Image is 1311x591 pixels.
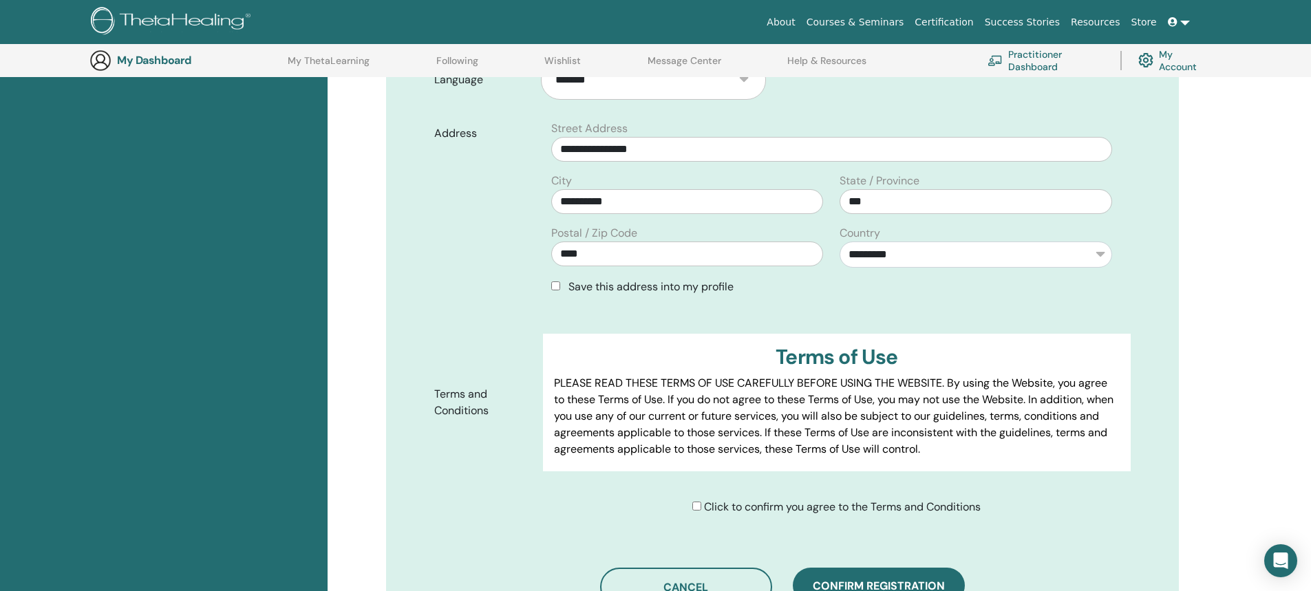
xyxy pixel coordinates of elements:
label: Address [424,120,544,147]
a: Message Center [648,55,721,77]
a: Certification [909,10,979,35]
img: chalkboard-teacher.svg [988,55,1003,66]
a: Help & Resources [787,55,866,77]
label: Street Address [551,120,628,137]
label: Postal / Zip Code [551,225,637,241]
a: About [761,10,800,35]
span: Save this address into my profile [568,279,734,294]
h3: Terms of Use [554,345,1119,369]
span: Click to confirm you agree to the Terms and Conditions [704,499,981,514]
label: State / Province [840,173,919,189]
p: PLEASE READ THESE TERMS OF USE CAREFULLY BEFORE USING THE WEBSITE. By using the Website, you agre... [554,375,1119,458]
a: Practitioner Dashboard [988,45,1104,76]
a: Courses & Seminars [801,10,910,35]
img: generic-user-icon.jpg [89,50,111,72]
a: Following [436,55,478,77]
a: My Account [1138,45,1208,76]
label: Country [840,225,880,241]
a: Resources [1065,10,1126,35]
div: Open Intercom Messenger [1264,544,1297,577]
a: Store [1126,10,1162,35]
a: Wishlist [544,55,581,77]
a: My ThetaLearning [288,55,370,77]
h3: My Dashboard [117,54,255,67]
label: Terms and Conditions [424,381,544,424]
label: City [551,173,572,189]
a: Success Stories [979,10,1065,35]
img: cog.svg [1138,50,1153,71]
img: logo.png [91,7,255,38]
label: Language [424,67,542,93]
